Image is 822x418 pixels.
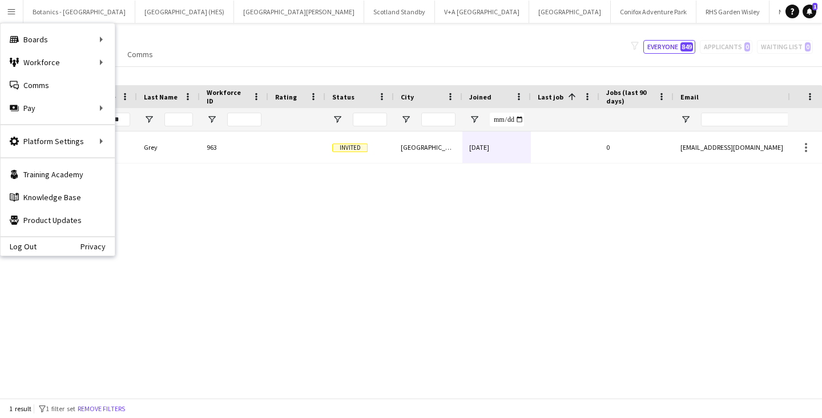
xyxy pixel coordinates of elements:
span: Rating [275,93,297,101]
span: Status [332,93,354,101]
a: Comms [123,47,158,62]
button: [GEOGRAPHIC_DATA] [529,1,611,23]
button: Scotland Standby [364,1,435,23]
a: Training Academy [1,163,115,186]
a: Product Updates [1,209,115,232]
span: 849 [680,42,693,51]
button: Open Filter Menu [207,114,217,125]
span: City [401,93,414,101]
button: Open Filter Menu [680,114,691,125]
a: 1 [803,5,816,18]
div: 963 [200,132,268,163]
button: Open Filter Menu [401,114,411,125]
span: Email [680,93,699,101]
input: City Filter Input [421,113,456,126]
input: Status Filter Input [353,113,387,126]
a: Knowledge Base [1,186,115,209]
span: Workforce ID [207,88,248,105]
button: Remove filters [75,403,127,415]
input: Workforce ID Filter Input [227,113,261,126]
span: 1 [812,3,817,10]
div: Workforce [1,51,115,74]
input: Joined Filter Input [490,113,524,126]
button: [GEOGRAPHIC_DATA] (HES) [135,1,234,23]
a: Comms [1,74,115,97]
div: 0 [599,132,674,163]
span: Invited [332,144,368,152]
button: V+A [GEOGRAPHIC_DATA] [435,1,529,23]
div: Grey [137,132,200,163]
div: Platform Settings [1,130,115,153]
div: [DATE] [462,132,531,163]
button: Open Filter Menu [469,114,479,125]
div: [GEOGRAPHIC_DATA] [394,132,462,163]
span: Joined [469,93,491,101]
span: 1 filter set [46,404,75,413]
button: [GEOGRAPHIC_DATA][PERSON_NAME] [234,1,364,23]
input: First Name Filter Input [102,113,130,126]
button: Everyone849 [643,40,695,54]
span: Last Name [144,93,178,101]
button: Open Filter Menu [144,114,154,125]
span: Last job [538,93,563,101]
button: Conifox Adventure Park [611,1,696,23]
a: Privacy [80,242,115,251]
input: Last Name Filter Input [164,113,193,126]
div: Boards [1,28,115,51]
button: Botanics - [GEOGRAPHIC_DATA] [23,1,135,23]
a: Log Out [1,242,37,251]
button: RHS Garden Wisley [696,1,769,23]
div: Pay [1,97,115,120]
button: Open Filter Menu [332,114,342,125]
span: Jobs (last 90 days) [606,88,653,105]
span: Comms [127,49,153,59]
